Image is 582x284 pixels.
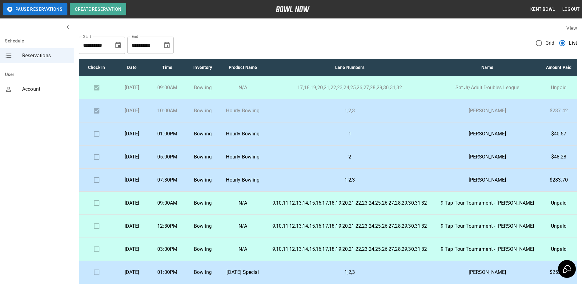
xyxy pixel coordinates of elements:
[270,153,430,161] p: 2
[270,84,430,91] p: 17,18,19,20,21,22,23,24,25,26,27,28,29,30,31,32
[226,246,260,253] p: N/A
[155,153,180,161] p: 05:00PM
[439,153,536,161] p: [PERSON_NAME]
[226,84,260,91] p: N/A
[221,59,265,76] th: Product Name
[270,269,430,276] p: 1,2,3
[270,222,430,230] p: 9,10,11,12,13,14,15,16,17,18,19,20,21,22,23,24,25,26,27,28,29,30,31,32
[119,84,145,91] p: [DATE]
[226,130,260,138] p: Hourly Bowling
[545,222,572,230] p: Unpaid
[560,4,582,15] button: Logout
[155,107,180,114] p: 10:00AM
[276,6,310,12] img: logo
[545,269,572,276] p: $253.95
[566,25,577,31] label: View
[439,130,536,138] p: [PERSON_NAME]
[190,222,215,230] p: Bowling
[22,86,69,93] span: Account
[265,59,435,76] th: Lane Numbers
[185,59,220,76] th: Inventory
[439,269,536,276] p: [PERSON_NAME]
[226,176,260,184] p: Hourly Bowling
[119,246,145,253] p: [DATE]
[150,59,185,76] th: Time
[155,176,180,184] p: 07:30PM
[270,107,430,114] p: 1,2,3
[119,153,145,161] p: [DATE]
[528,4,557,15] button: Kent Bowl
[119,107,145,114] p: [DATE]
[545,130,572,138] p: $40.57
[114,59,150,76] th: Date
[70,3,126,15] button: Create Reservation
[155,246,180,253] p: 03:00PM
[439,199,536,207] p: 9 Tap Tour Tournament - [PERSON_NAME]
[545,39,555,47] span: Grid
[119,199,145,207] p: [DATE]
[190,153,215,161] p: Bowling
[569,39,577,47] span: List
[119,176,145,184] p: [DATE]
[545,84,572,91] p: Unpaid
[190,269,215,276] p: Bowling
[540,59,577,76] th: Amount Paid
[161,39,173,51] button: Choose date, selected date is Sep 23, 2025
[545,176,572,184] p: $283.70
[226,222,260,230] p: N/A
[155,199,180,207] p: 09:00AM
[190,246,215,253] p: Bowling
[190,107,215,114] p: Bowling
[226,107,260,114] p: Hourly Bowling
[545,246,572,253] p: Unpaid
[155,84,180,91] p: 09:00AM
[112,39,124,51] button: Choose date, selected date is Aug 23, 2025
[79,59,114,76] th: Check In
[439,84,536,91] p: Sat Jr/Adult Doubles League
[190,176,215,184] p: Bowling
[22,52,69,59] span: Reservations
[226,269,260,276] p: [DATE] Special
[545,153,572,161] p: $48.28
[439,107,536,114] p: [PERSON_NAME]
[270,176,430,184] p: 1,2,3
[190,130,215,138] p: Bowling
[439,176,536,184] p: [PERSON_NAME]
[270,199,430,207] p: 9,10,11,12,13,14,15,16,17,18,19,20,21,22,23,24,25,26,27,28,29,30,31,32
[155,269,180,276] p: 01:00PM
[3,3,67,15] button: Pause Reservations
[119,269,145,276] p: [DATE]
[155,222,180,230] p: 12:30PM
[190,84,215,91] p: Bowling
[119,130,145,138] p: [DATE]
[439,222,536,230] p: 9 Tap Tour Tournament - [PERSON_NAME]
[270,246,430,253] p: 9,10,11,12,13,14,15,16,17,18,19,20,21,22,23,24,25,26,27,28,29,30,31,32
[190,199,215,207] p: Bowling
[226,153,260,161] p: Hourly Bowling
[119,222,145,230] p: [DATE]
[545,199,572,207] p: Unpaid
[439,246,536,253] p: 9 Tap Tour Tournament - [PERSON_NAME]
[226,199,260,207] p: N/A
[155,130,180,138] p: 01:00PM
[434,59,540,76] th: Name
[545,107,572,114] p: $237.42
[270,130,430,138] p: 1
